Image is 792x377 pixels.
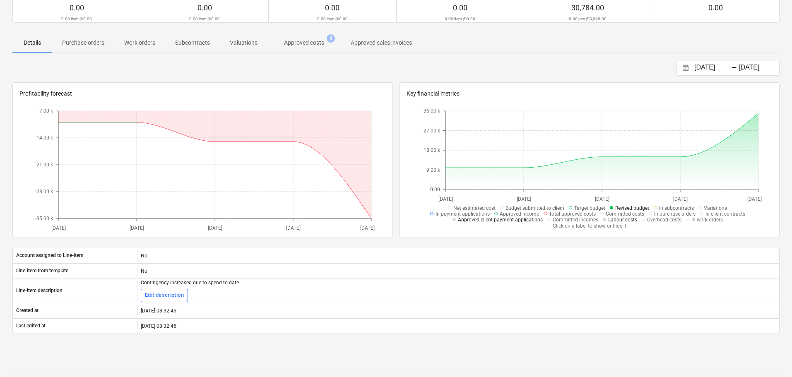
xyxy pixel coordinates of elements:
button: Interact with the calendar and add the check-in date for your trip. [679,63,693,73]
p: 0.00 item @ 0.00 [445,16,475,22]
tspan: [DATE] [360,225,375,231]
p: 0.00 item @ 0.00 [189,16,220,22]
tspan: 36.00 k [424,108,441,114]
span: Approved client payment applications [458,217,543,223]
p: Work orders [124,38,155,47]
p: Line-item description [16,287,63,294]
tspan: [DATE] [516,196,531,202]
p: Account assigned to Line-item [16,252,83,259]
input: End Date [737,62,779,74]
span: Total approved costs [549,211,596,217]
span: Committed costs [606,211,644,217]
tspan: -35.00 k [35,216,53,221]
p: Subcontracts [175,38,210,47]
tspan: 27.00 k [424,127,441,133]
p: Approved sales invoices [351,38,412,47]
div: No [137,249,779,262]
tspan: [DATE] [438,196,453,202]
span: In client contracts [705,211,745,217]
span: Net estimated cost [453,205,496,211]
p: Click on a label to show or hide it [421,223,758,230]
button: Edit description [141,289,188,302]
p: Valuations [230,38,258,47]
div: Contingency increased due to spend to date. [141,280,240,286]
div: Edit description [145,291,184,300]
div: [DATE] 08:32:45 [137,319,779,333]
p: Approved costs [284,38,324,47]
span: Labour costs [608,217,637,223]
input: Start Date [693,62,735,74]
span: In work orders [691,217,723,223]
tspan: -14.00 k [35,135,53,141]
div: [DATE] 08:32:45 [137,304,779,317]
span: 0.00 [708,3,723,12]
tspan: -21.00 k [35,162,53,168]
span: 30,784.00 [571,3,604,12]
p: Profitability forecast [19,89,386,98]
tspan: [DATE] [286,225,301,231]
span: In payment applications [436,211,490,217]
span: Approved income [500,211,539,217]
p: Created at [16,307,39,314]
span: Committed incomes [553,217,598,223]
p: Key financial metrics [407,89,773,98]
iframe: Chat Widget [751,337,792,377]
p: Line-item from template [16,267,68,274]
tspan: [DATE] [673,196,687,202]
span: 0.00 [453,3,467,12]
p: Last edited at [16,322,46,329]
p: 0.00 item @ 0.00 [317,16,348,22]
tspan: -7.00 k [38,108,53,114]
p: Details [22,38,42,47]
tspan: [DATE] [208,225,222,231]
div: No [137,264,779,278]
div: - [732,65,737,70]
span: 0.00 [197,3,212,12]
tspan: [DATE] [51,225,66,231]
tspan: -28.00 k [35,189,53,195]
span: In subcontracts [659,205,694,211]
tspan: 0.00 [430,187,440,192]
tspan: [DATE] [130,225,144,231]
tspan: 18.00 k [424,147,441,153]
p: 8.00 pcs @ 3,848.00 [569,16,607,22]
span: Budget submitted to client [506,205,564,211]
span: 8 [327,34,335,43]
span: 0.00 [325,3,339,12]
tspan: [DATE] [747,196,762,202]
span: In purchase orders [654,211,696,217]
tspan: 9.00 k [426,167,441,173]
span: Revised budget [615,205,649,211]
span: Variations [704,205,727,211]
span: 0.00 [70,3,84,12]
p: Purchase orders [62,38,104,47]
p: 0.00 item @ 0.00 [61,16,92,22]
span: Target budget [574,205,605,211]
tspan: [DATE] [595,196,609,202]
span: Overhead costs [647,217,681,223]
